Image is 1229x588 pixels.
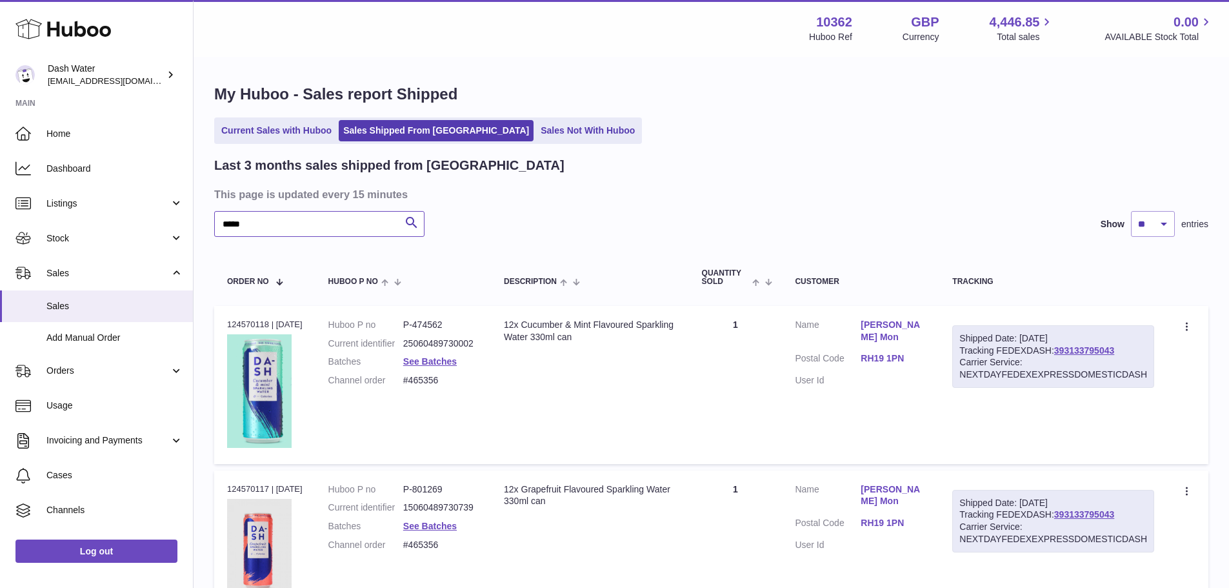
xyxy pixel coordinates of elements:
div: 12x Grapefruit Flavoured Sparkling Water 330ml can [504,483,676,508]
span: Description [504,278,557,286]
a: 4,446.85 Total sales [990,14,1055,43]
a: 393133795043 [1054,345,1114,356]
span: Quantity Sold [702,269,750,286]
a: RH19 1PN [861,517,926,529]
span: [EMAIL_ADDRESS][DOMAIN_NAME] [48,76,190,86]
a: [PERSON_NAME] Mon [861,483,926,508]
dt: Postal Code [795,517,861,532]
span: Dashboard [46,163,183,175]
a: RH19 1PN [861,352,926,365]
div: Dash Water [48,63,164,87]
div: Carrier Service: NEXTDAYFEDEXEXPRESSDOMESTICDASH [959,521,1147,545]
dt: Current identifier [328,502,403,514]
dt: Channel order [328,374,403,387]
dt: Current identifier [328,338,403,350]
div: Huboo Ref [809,31,852,43]
div: Carrier Service: NEXTDAYFEDEXEXPRESSDOMESTICDASH [959,356,1147,381]
dt: Huboo P no [328,319,403,331]
span: 0.00 [1174,14,1199,31]
span: Usage [46,400,183,412]
a: See Batches [403,356,457,367]
span: Stock [46,232,170,245]
dt: Huboo P no [328,483,403,496]
span: Home [46,128,183,140]
a: Log out [15,540,177,563]
dt: User Id [795,374,861,387]
span: 4,446.85 [990,14,1040,31]
span: Huboo P no [328,278,378,286]
div: Tracking [952,278,1154,286]
span: Orders [46,365,170,377]
strong: GBP [911,14,939,31]
strong: 10362 [816,14,852,31]
dd: 15060489730739 [403,502,478,514]
a: 393133795043 [1054,509,1114,520]
dt: User Id [795,539,861,551]
div: 12x Cucumber & Mint Flavoured Sparkling Water 330ml can [504,319,676,343]
dd: #465356 [403,539,478,551]
span: Channels [46,504,183,516]
span: Invoicing and Payments [46,434,170,447]
td: 1 [689,306,783,464]
div: Tracking FEDEXDASH: [952,325,1154,389]
img: 103621727971708.png [227,334,292,448]
dt: Channel order [328,539,403,551]
dd: 25060489730002 [403,338,478,350]
span: Order No [227,278,269,286]
span: Listings [46,198,170,210]
div: Currency [903,31,939,43]
h1: My Huboo - Sales report Shipped [214,84,1208,105]
dd: P-801269 [403,483,478,496]
dd: P-474562 [403,319,478,331]
h3: This page is updated every 15 minutes [214,187,1205,201]
a: [PERSON_NAME] Mon [861,319,926,343]
div: Shipped Date: [DATE] [959,332,1147,345]
img: internalAdmin-10362@internal.huboo.com [15,65,35,85]
div: Tracking FEDEXDASH: [952,490,1154,553]
div: Shipped Date: [DATE] [959,497,1147,509]
dd: #465356 [403,374,478,387]
span: Sales [46,300,183,312]
h2: Last 3 months sales shipped from [GEOGRAPHIC_DATA] [214,157,565,174]
dt: Name [795,483,861,511]
span: AVAILABLE Stock Total [1104,31,1214,43]
span: Cases [46,469,183,482]
dt: Postal Code [795,352,861,368]
div: Customer [795,278,926,286]
dt: Name [795,319,861,347]
a: See Batches [403,521,457,531]
span: Sales [46,267,170,279]
span: Total sales [997,31,1054,43]
a: Sales Not With Huboo [536,120,639,141]
a: Current Sales with Huboo [217,120,336,141]
dt: Batches [328,356,403,368]
a: Sales Shipped From [GEOGRAPHIC_DATA] [339,120,534,141]
span: entries [1181,218,1208,230]
div: 124570117 | [DATE] [227,483,303,495]
a: 0.00 AVAILABLE Stock Total [1104,14,1214,43]
div: 124570118 | [DATE] [227,319,303,330]
dt: Batches [328,520,403,532]
span: Add Manual Order [46,332,183,344]
label: Show [1101,218,1124,230]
